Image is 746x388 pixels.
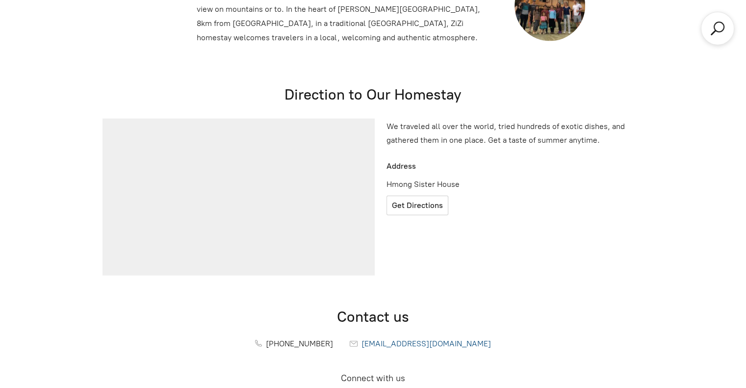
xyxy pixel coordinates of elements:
p: Address [383,159,513,174]
a: [EMAIL_ADDRESS][DOMAIN_NAME] [350,339,491,348]
p: We traveled all over the world, tried hundreds of exotic dishes, and gathered them in one place. ... [386,120,643,148]
span: [EMAIL_ADDRESS][DOMAIN_NAME] [361,339,491,348]
a: Search products [709,20,726,37]
a: Get Directions [386,196,448,215]
h3: Connect with us [99,373,648,384]
p: Hmong Sister House [383,178,513,192]
span: [PHONE_NUMBER] [266,339,333,348]
h2: Contact us [99,307,648,326]
iframe: Location on map [103,119,375,276]
h2: Direction to Our Homestay [99,85,648,104]
span: Get Directions [392,201,443,210]
a: [PHONE_NUMBER] [255,339,333,348]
